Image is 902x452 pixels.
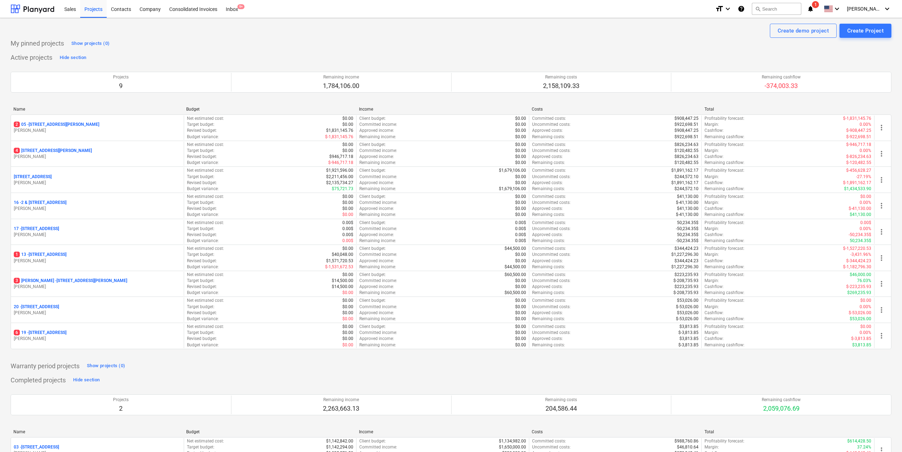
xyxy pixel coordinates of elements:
p: Approved costs : [532,232,563,238]
p: Target budget : [187,122,214,128]
p: $0.00 [342,148,353,154]
p: Remaining cashflow : [704,134,744,140]
p: Net estimated cost : [187,194,224,200]
p: $826,234.63 [674,154,698,160]
p: Client budget : [359,194,386,200]
p: $0.00 [515,154,526,160]
span: search [755,6,761,12]
p: Net estimated cost : [187,142,224,148]
p: $-1,891,162.17 [843,180,871,186]
i: keyboard_arrow_down [833,5,841,13]
div: 4[STREET_ADDRESS][PERSON_NAME][PERSON_NAME] [14,148,181,160]
p: [PERSON_NAME] [14,154,181,160]
p: $0.00 [342,206,353,212]
p: Approved income : [359,258,394,264]
div: 17 -[STREET_ADDRESS][PERSON_NAME] [14,226,181,238]
span: 2 [14,122,20,127]
div: Hide section [60,54,86,62]
p: $-1,527,220.53 [843,246,871,252]
p: $44,500.00 [505,246,526,252]
p: 0.00% [860,148,871,154]
div: 16 -2 & [STREET_ADDRESS][PERSON_NAME] [14,200,181,212]
p: Remaining costs : [532,186,565,192]
span: more_vert [877,123,886,132]
p: $0.00 [515,134,526,140]
p: $344,424.23 [674,246,698,252]
p: Remaining cashflow : [704,212,744,218]
p: Committed costs : [532,194,566,200]
span: more_vert [877,331,886,340]
button: Show projects (0) [70,38,111,49]
p: $0.00 [515,278,526,284]
p: Committed income : [359,200,397,206]
p: $1,921,596.00 [326,168,353,174]
p: Approved income : [359,154,394,160]
p: Margin : [704,278,719,284]
span: 4 [14,148,20,153]
span: more_vert [877,306,886,314]
p: $-946,717.18 [846,142,871,148]
p: Remaining income : [359,186,396,192]
div: 619 -[STREET_ADDRESS][PERSON_NAME] [14,330,181,342]
p: Approved costs : [532,258,563,264]
p: Cashflow : [704,154,724,160]
p: 0.00$ [342,232,353,238]
p: Budget variance : [187,160,219,166]
p: Remaining income : [359,264,396,270]
p: $1,891,162.17 [671,168,698,174]
p: 17 - [STREET_ADDRESS] [14,226,59,232]
p: Uncommitted costs : [532,122,571,128]
button: Create Project [839,24,891,38]
i: notifications [807,5,814,13]
p: Uncommitted costs : [532,174,571,180]
p: Committed income : [359,252,397,258]
button: Hide section [71,375,101,386]
div: Hide section [73,376,100,384]
span: more_vert [877,280,886,288]
p: Profitability forecast : [704,142,744,148]
p: $0.00 [515,252,526,258]
p: Revised budget : [187,258,217,264]
p: Target budget : [187,174,214,180]
p: $344,424.23 [674,258,698,264]
p: Target budget : [187,200,214,206]
p: Committed costs : [532,246,566,252]
p: Profitability forecast : [704,220,744,226]
p: Profitability forecast : [704,116,744,122]
p: $-1,182,796.30 [843,264,871,270]
p: Remaining cashflow : [704,264,744,270]
div: 3[PERSON_NAME] -[STREET_ADDRESS][PERSON_NAME][PERSON_NAME] [14,278,181,290]
p: 1,784,106.00 [323,82,359,90]
p: Uncommitted costs : [532,226,571,232]
p: Remaining cashflow : [704,160,744,166]
p: $41,130.00 [677,194,698,200]
p: 50,234.35$ [677,232,698,238]
div: Budget [186,107,353,112]
span: more_vert [877,149,886,158]
p: $46,000.00 [850,272,871,278]
p: Target budget : [187,226,214,232]
p: -27.19% [856,174,871,180]
p: $0.00 [515,212,526,218]
span: 9+ [237,4,244,9]
p: $-908,447.25 [846,128,871,134]
p: $60,500.00 [505,272,526,278]
p: Committed income : [359,122,397,128]
p: [PERSON_NAME] [14,232,181,238]
p: Remaining income : [359,134,396,140]
p: [PERSON_NAME] [14,128,181,134]
p: [STREET_ADDRESS] [14,174,52,180]
p: 16 - 2 & [STREET_ADDRESS] [14,200,66,206]
span: 1 [14,252,20,257]
p: $1,679,106.00 [499,168,526,174]
p: $1,227,296.30 [671,264,698,270]
p: $0.00 [342,194,353,200]
p: $120,482.55 [674,148,698,154]
p: $1,434,533.90 [844,186,871,192]
p: Remaining cashflow : [704,186,744,192]
p: Cashflow : [704,180,724,186]
p: $-344,424.23 [846,258,871,264]
p: $41,130.00 [677,206,698,212]
p: Committed income : [359,174,397,180]
p: Margin : [704,174,719,180]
